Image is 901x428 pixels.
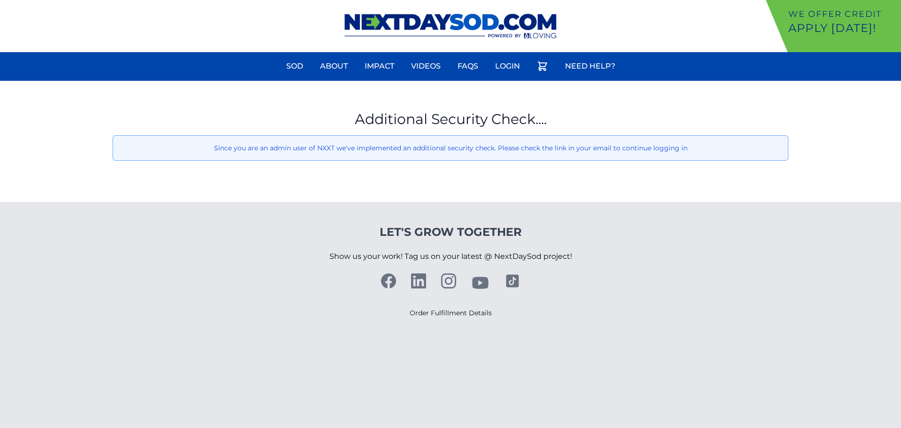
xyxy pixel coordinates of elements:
p: We offer Credit [788,8,897,21]
a: Impact [359,55,400,78]
a: Login [489,55,526,78]
h4: Let's Grow Together [329,225,572,240]
p: Apply [DATE]! [788,21,897,36]
a: Videos [405,55,446,78]
a: Sod [281,55,309,78]
p: Show us your work! Tag us on your latest @ NextDaySod project! [329,240,572,273]
a: Order Fulfillment Details [410,309,492,317]
p: Since you are an admin user of NXXT we've implemented an additional security check. Please check ... [121,143,780,153]
a: FAQs [452,55,484,78]
a: About [314,55,353,78]
h1: Additional Security Check.... [113,111,788,128]
a: Need Help? [559,55,621,78]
